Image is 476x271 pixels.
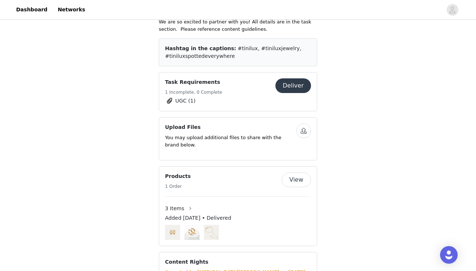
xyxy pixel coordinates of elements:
[165,45,236,51] span: Hashtag in the captions:
[159,18,317,33] p: We are so excited to partner with you! All details are in the task section. Please reference cont...
[165,78,222,86] h4: Task Requirements
[165,225,180,240] img: Date Night Hoop Earrings
[165,89,222,96] h5: 1 Incomplete, 0 Complete
[159,166,317,246] div: Products
[184,225,199,240] img: Main Sail Huggie Hoop Earrings
[449,4,456,16] div: avatar
[159,72,317,111] div: Task Requirements
[165,123,296,131] h4: Upload Files
[440,246,458,264] div: Open Intercom Messenger
[165,205,184,212] span: 3 Items
[165,214,231,222] span: Added [DATE] • Delivered
[282,172,311,187] button: View
[53,1,89,18] a: Networks
[165,183,191,190] h5: 1 Order
[275,78,311,93] button: Deliver
[204,225,219,240] img: Indio Hand Chain
[165,134,296,148] p: You may upload additional files to share with the brand below.
[165,172,191,180] h4: Products
[175,97,195,105] span: UGC (1)
[12,1,52,18] a: Dashboard
[165,258,208,266] h4: Content Rights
